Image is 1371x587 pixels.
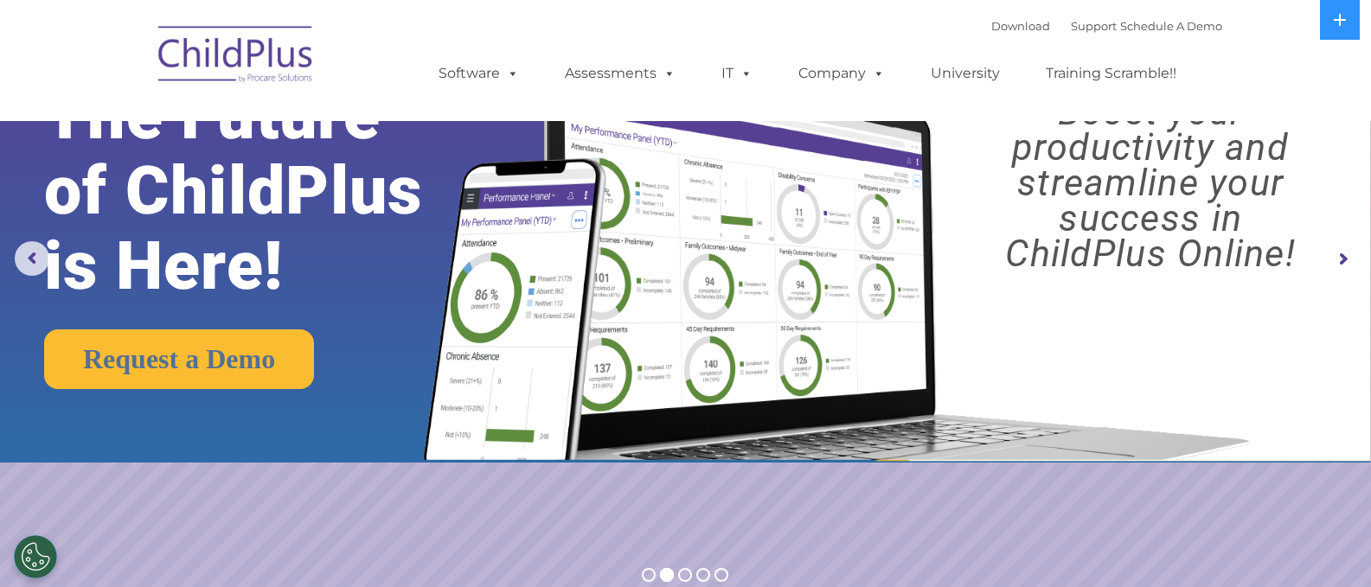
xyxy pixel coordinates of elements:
a: Download [991,19,1050,33]
a: Request a Demo [44,329,314,389]
rs-layer: The Future of ChildPlus is Here! [44,79,482,304]
a: Training Scramble!! [1028,56,1194,91]
span: Phone number [240,185,314,198]
a: IT [704,56,770,91]
a: Company [781,56,902,91]
span: Last name [240,114,293,127]
button: Cookies Settings [14,535,57,578]
a: Schedule A Demo [1120,19,1222,33]
font: | [991,19,1222,33]
a: Support [1071,19,1117,33]
a: Software [421,56,536,91]
a: University [913,56,1017,91]
img: ChildPlus by Procare Solutions [150,14,323,100]
rs-layer: Boost your productivity and streamline your success in ChildPlus Online! [947,94,1354,271]
a: Assessments [548,56,693,91]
